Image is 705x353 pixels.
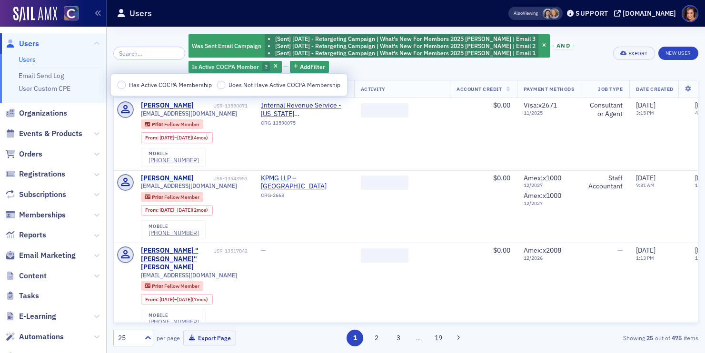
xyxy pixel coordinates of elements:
span: 12 / 2027 [524,200,575,206]
button: Export [613,47,655,60]
button: [DOMAIN_NAME] [614,10,679,17]
span: Users [19,39,39,49]
a: Prior Fellow Member [145,121,199,127]
span: Fellow Member [164,283,199,289]
span: Stacy Svendsen [543,9,553,19]
span: Subscriptions [19,189,66,200]
a: Content [5,271,47,281]
span: $0.00 [493,246,510,255]
button: AddFilter [290,61,329,73]
span: Orders [19,149,42,159]
span: Kelli Davis [549,9,559,19]
span: Prior [152,194,164,200]
span: [DATE] [177,206,192,213]
div: mobile [149,313,199,318]
span: Organizations [19,108,67,118]
a: Reports [5,230,46,240]
span: Prior [152,121,164,127]
span: Internal Revenue Service - Colorado Springs [261,101,348,118]
div: Showing out of items [510,333,698,342]
span: E-Learning [19,311,56,322]
a: Prior Fellow Member [145,283,199,289]
div: Prior: Prior: Fellow Member [141,119,204,129]
span: ‌ [361,103,408,118]
button: 1 [347,330,363,346]
span: 12 / 2027 [524,182,575,188]
span: and [554,42,573,50]
span: [EMAIL_ADDRESS][DOMAIN_NAME] [141,110,237,117]
button: 3 [390,330,407,346]
time: 1:13 PM [636,255,654,261]
span: [DATE] [636,174,655,182]
span: Content [19,271,47,281]
span: KPMG LLP – Denver [261,174,348,191]
a: [PERSON_NAME] [141,174,194,183]
a: View Homepage [57,6,79,22]
span: [EMAIL_ADDRESS][DOMAIN_NAME] [141,272,237,279]
div: USR-13517842 [213,248,248,254]
a: SailAMX [13,7,57,22]
div: Export [628,51,648,56]
span: From : [145,207,159,213]
a: Users [19,55,36,64]
span: $0.00 [493,174,510,182]
div: USR-13543953 [195,176,248,182]
div: Prior: Prior: Fellow Member [141,192,204,202]
a: Orders [5,149,42,159]
div: Consultant or Agent [587,101,623,118]
button: and [552,42,576,50]
span: Fellow Member [164,121,199,127]
a: [PHONE_NUMBER] [149,318,199,325]
a: Organizations [5,108,67,118]
span: $0.00 [493,101,510,109]
button: 2 [368,330,385,346]
span: Activity [361,86,386,92]
span: Was Sent Email Campaign [192,42,261,49]
button: 19 [430,330,447,346]
span: ‌ [361,176,408,190]
span: Add Filter [300,62,325,71]
span: Registrations [19,169,65,179]
a: KPMG LLP – [GEOGRAPHIC_DATA] [261,174,348,191]
span: [DATE] [159,296,174,303]
div: ORG-13590075 [261,120,348,129]
img: SailAMX [64,6,79,21]
div: [DOMAIN_NAME] [623,9,676,18]
span: Email Marketing [19,250,76,261]
li: [Sent] [DATE] - Retargeting Campaign | What's New For Members 2025 [PERSON_NAME] | Email 2 [275,42,536,49]
span: — [261,246,266,255]
label: per page [157,333,180,342]
a: Automations [5,332,64,342]
a: Email Send Log [19,71,64,80]
div: 25 [118,333,139,343]
span: [DATE] [159,134,174,141]
span: Amex : x1000 [524,191,561,200]
div: USR-13590071 [195,103,248,109]
span: 12 / 2026 [524,255,575,261]
span: — [617,246,623,255]
input: Does Not Have Active COCPA Membership [217,81,226,89]
span: [DATE] [636,246,655,255]
a: Tasks [5,291,39,301]
div: Staff Accountant [587,174,623,191]
a: E-Learning [5,311,56,322]
span: [DATE] [177,296,192,303]
a: [PERSON_NAME] "[PERSON_NAME]" [PERSON_NAME] [141,246,212,272]
strong: 475 [670,333,684,342]
span: [DATE] [177,134,192,141]
a: [PHONE_NUMBER] [149,157,199,164]
div: From: 2024-11-11 00:00:00 [141,205,213,216]
span: Job Type [598,86,623,92]
div: – (2mos) [159,207,208,213]
a: Users [5,39,39,49]
span: ? [265,63,268,70]
div: – (4mos) [159,135,208,141]
div: From: 2024-10-17 00:00:00 [141,294,213,304]
span: Amex : x2008 [524,246,561,255]
a: Email Marketing [5,250,76,261]
a: Registrations [5,169,65,179]
a: Prior Fellow Member [145,194,199,200]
